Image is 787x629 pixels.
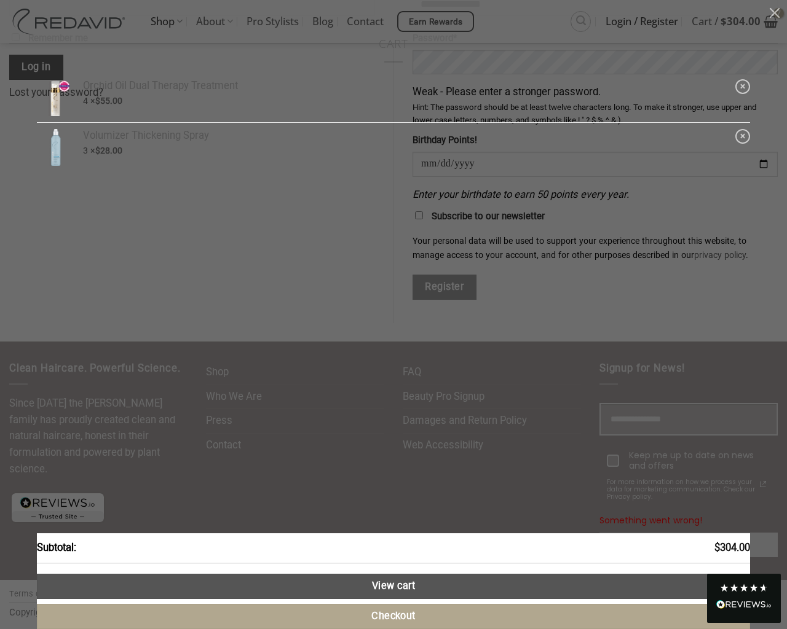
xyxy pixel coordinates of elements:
[95,146,122,155] bdi: 28.00
[714,542,720,553] span: $
[37,574,750,599] a: View cart
[37,37,750,50] span: Cart
[716,598,772,614] div: Read All Reviews
[735,129,750,144] a: Remove Volumizer Thickening Spray from cart
[83,145,122,157] span: 3 ×
[735,79,750,94] a: Remove Orchid Oil Dual Therapy Treatment from cart
[716,600,772,609] img: REVIEWS.io
[707,574,781,623] div: Read All Reviews
[95,96,100,106] span: $
[37,540,76,557] strong: Subtotal:
[37,604,750,629] a: Checkout
[95,96,122,106] bdi: 55.00
[719,583,769,593] div: 4.8 Stars
[83,79,732,93] a: Orchid Oil Dual Therapy Treatment
[95,146,100,155] span: $
[83,129,732,143] a: Volumizer Thickening Spray
[714,542,750,553] bdi: 304.00
[83,95,122,107] span: 4 ×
